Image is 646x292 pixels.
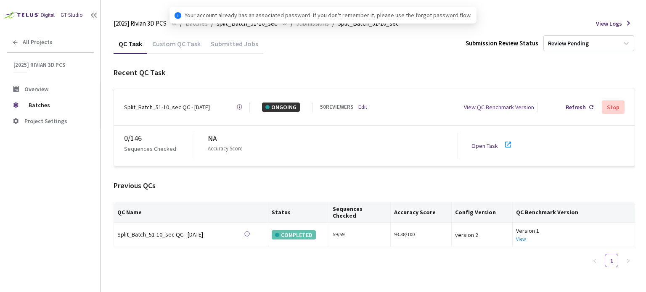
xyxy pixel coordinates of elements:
div: version 2 [455,230,509,239]
th: QC Benchmark Version [513,202,635,223]
div: Split_Batch_51-10_sec QC - [DATE] [117,230,235,239]
div: Stop [607,104,620,110]
span: info-circle [175,12,181,19]
div: 59 / 59 [333,231,387,239]
div: NA [208,133,458,145]
th: QC Name [114,202,268,223]
div: 0 / 146 [124,132,194,144]
th: Config Version [452,202,513,223]
li: Previous Page [588,254,601,267]
li: Next Page [622,254,635,267]
span: right [626,258,631,263]
span: Your account already has an associated password. If you don't remember it, please use the forgot ... [185,11,471,20]
div: Version 1 [516,226,631,235]
span: [2025] Rivian 3D PCS [114,18,167,29]
div: Custom QC Task [147,39,206,54]
div: Recent QC Task [114,67,635,79]
span: Batches [29,97,86,113]
button: left [588,254,601,267]
div: View QC Benchmark Version [464,103,534,112]
p: Sequences Checked [124,144,176,153]
div: Previous QCs [114,180,635,192]
a: Edit [358,103,367,111]
div: Refresh [566,103,586,112]
div: QC Task [114,39,147,54]
span: left [592,258,597,263]
span: View Logs [596,19,622,28]
span: All Projects [23,39,53,46]
a: View [516,236,526,242]
div: COMPLETED [272,230,316,239]
div: Review Pending [548,39,589,47]
div: GT Studio [61,11,83,19]
th: Status [268,202,329,223]
div: Split_Batch_51-10_sec QC - [DATE] [124,103,210,112]
a: 1 [605,254,618,267]
div: ONGOING [262,103,300,112]
button: right [622,254,635,267]
th: Sequences Checked [329,202,390,223]
div: Submission Review Status [466,38,538,48]
div: 93.38/100 [394,231,448,239]
a: Split_Batch_51-10_sec QC - [DATE] [117,230,235,239]
li: 1 [605,254,618,267]
span: Overview [24,85,48,93]
a: Submissions [294,18,331,28]
a: Open Task [471,142,498,150]
p: Accuracy Score [208,145,242,153]
div: Submitted Jobs [206,39,263,54]
span: [2025] Rivian 3D PCS [13,61,89,68]
span: Project Settings [24,117,67,125]
a: Batches [184,18,209,28]
div: 50 REVIEWERS [320,103,353,111]
th: Accuracy Score [391,202,452,223]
